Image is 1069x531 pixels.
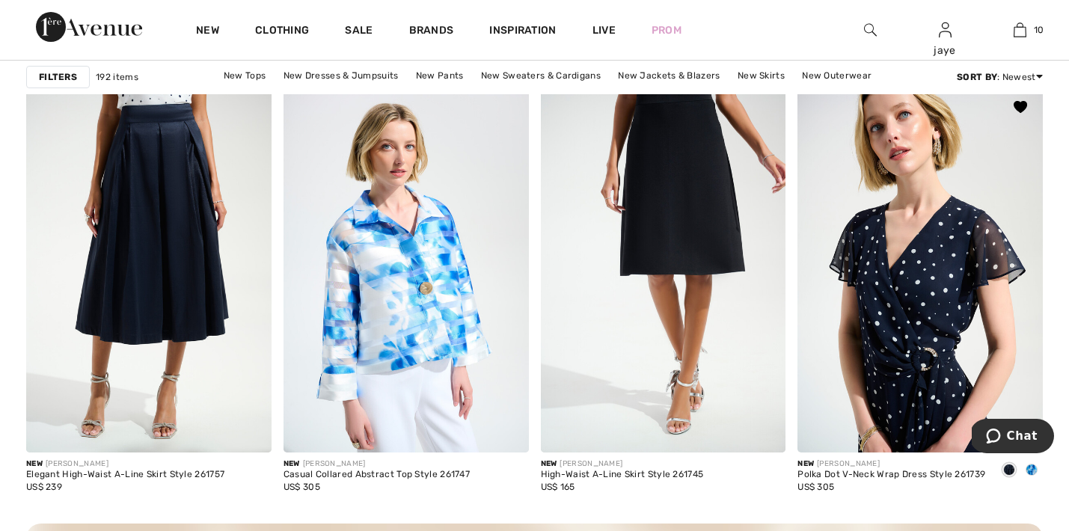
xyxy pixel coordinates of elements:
[939,22,952,37] a: Sign In
[39,70,77,84] strong: Filters
[541,85,786,452] img: High-Waist A-Line Skirt Style 261745. Black
[797,482,834,492] span: US$ 305
[797,85,1043,452] a: Polka Dot V-Neck Wrap Dress Style 261739. Midnight Blue/Vanilla
[284,470,470,480] div: Casual Collared Abstract Top Style 261747
[255,24,309,40] a: Clothing
[908,43,981,58] div: jaye
[26,458,224,470] div: [PERSON_NAME]
[592,22,616,38] a: Live
[957,70,1043,84] div: : Newest
[409,24,454,40] a: Brands
[730,66,792,85] a: New Skirts
[797,459,814,468] span: New
[1020,458,1043,483] div: Vanilla/blue
[284,85,529,452] img: Casual Collared Abstract Top Style 261747. Vanilla/blue
[196,24,219,40] a: New
[345,24,373,40] a: Sale
[541,482,575,492] span: US$ 165
[1014,21,1026,39] img: My Bag
[998,458,1020,483] div: Midnight Blue/Vanilla
[957,72,997,82] strong: Sort By
[972,419,1054,456] iframe: Opens a widget where you can chat to one of our agents
[939,21,952,39] img: My Info
[1034,23,1044,37] span: 10
[541,470,704,480] div: High-Waist A-Line Skirt Style 261745
[1014,101,1027,113] img: heart_black.svg
[284,482,320,492] span: US$ 305
[26,459,43,468] span: New
[541,458,704,470] div: [PERSON_NAME]
[26,85,272,452] img: Elegant High-Waist A-Line Skirt Style 261757. Midnight Blue
[489,24,556,40] span: Inspiration
[610,66,727,85] a: New Jackets & Blazers
[983,21,1056,39] a: 10
[797,470,985,480] div: Polka Dot V-Neck Wrap Dress Style 261739
[408,66,471,85] a: New Pants
[284,458,470,470] div: [PERSON_NAME]
[797,458,985,470] div: [PERSON_NAME]
[26,470,224,480] div: Elegant High-Waist A-Line Skirt Style 261757
[216,66,273,85] a: New Tops
[284,459,300,468] span: New
[26,482,62,492] span: US$ 239
[864,21,877,39] img: search the website
[652,22,681,38] a: Prom
[96,70,138,84] span: 192 items
[794,66,879,85] a: New Outerwear
[276,66,406,85] a: New Dresses & Jumpsuits
[474,66,608,85] a: New Sweaters & Cardigans
[36,12,142,42] img: 1ère Avenue
[541,459,557,468] span: New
